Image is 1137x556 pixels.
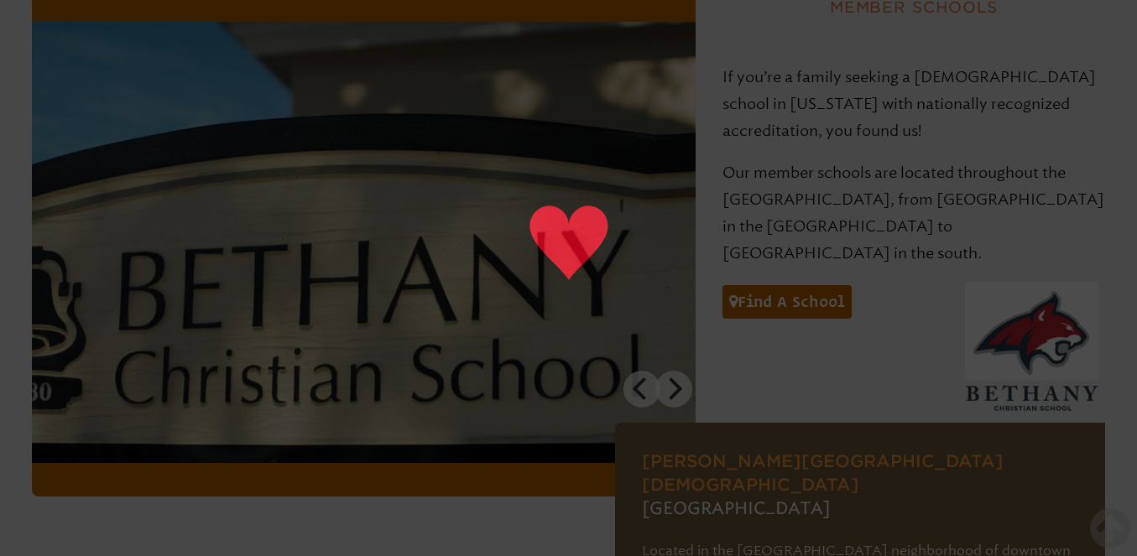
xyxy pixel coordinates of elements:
button: Previous [623,371,660,408]
p: If you’re a family seeking a [DEMOGRAPHIC_DATA] school in [US_STATE] with nationally recognized a... [722,64,1106,144]
img: BCS_Sign_791_526_s_c1.png [32,22,696,463]
a: Find a school [722,285,852,319]
p: Our member schools are located throughout the [GEOGRAPHIC_DATA], from [GEOGRAPHIC_DATA] in the [G... [722,159,1106,267]
button: Next [655,371,692,408]
span: [GEOGRAPHIC_DATA] [642,498,831,518]
a: [PERSON_NAME][GEOGRAPHIC_DATA][DEMOGRAPHIC_DATA] [642,451,1004,495]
